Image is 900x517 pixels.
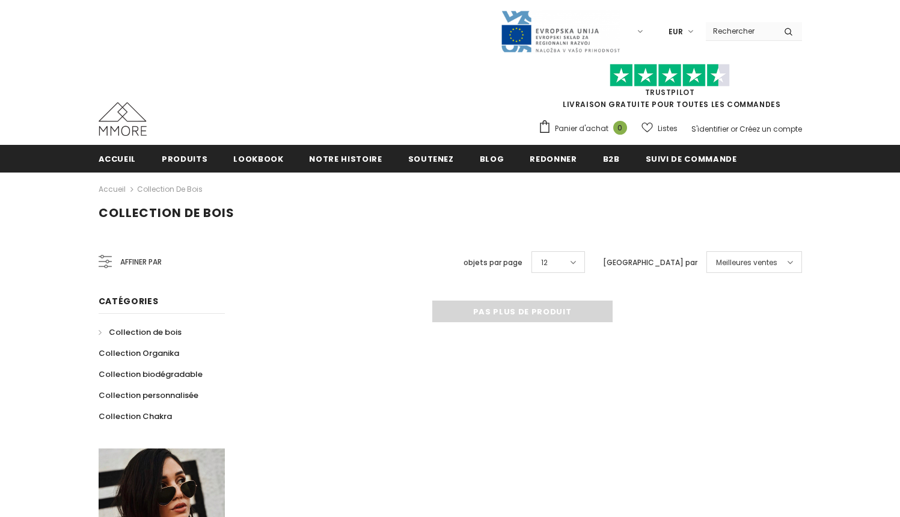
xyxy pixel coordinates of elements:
[480,145,504,172] a: Blog
[99,295,159,307] span: Catégories
[610,64,730,87] img: Faites confiance aux étoiles pilotes
[309,153,382,165] span: Notre histoire
[658,123,678,135] span: Listes
[480,153,504,165] span: Blog
[669,26,683,38] span: EUR
[500,26,620,36] a: Javni Razpis
[716,257,777,269] span: Meilleures ventes
[99,390,198,401] span: Collection personnalisée
[309,145,382,172] a: Notre histoire
[691,124,729,134] a: S'identifier
[646,153,737,165] span: Suivi de commande
[408,153,454,165] span: soutenez
[730,124,738,134] span: or
[500,10,620,54] img: Javni Razpis
[99,369,203,380] span: Collection biodégradable
[739,124,802,134] a: Créez un compte
[99,411,172,422] span: Collection Chakra
[120,255,162,269] span: Affiner par
[99,343,179,364] a: Collection Organika
[99,182,126,197] a: Accueil
[99,204,234,221] span: Collection de bois
[137,184,203,194] a: Collection de bois
[99,406,172,427] a: Collection Chakra
[162,153,207,165] span: Produits
[646,145,737,172] a: Suivi de commande
[530,145,577,172] a: Redonner
[99,145,136,172] a: Accueil
[109,326,182,338] span: Collection de bois
[641,118,678,139] a: Listes
[645,87,695,97] a: TrustPilot
[541,257,548,269] span: 12
[555,123,608,135] span: Panier d'achat
[603,257,697,269] label: [GEOGRAPHIC_DATA] par
[233,153,283,165] span: Lookbook
[99,347,179,359] span: Collection Organika
[538,69,802,109] span: LIVRAISON GRATUITE POUR TOUTES LES COMMANDES
[706,22,775,40] input: Search Site
[233,145,283,172] a: Lookbook
[99,102,147,136] img: Cas MMORE
[162,145,207,172] a: Produits
[530,153,577,165] span: Redonner
[99,153,136,165] span: Accueil
[99,385,198,406] a: Collection personnalisée
[603,145,620,172] a: B2B
[408,145,454,172] a: soutenez
[99,364,203,385] a: Collection biodégradable
[99,322,182,343] a: Collection de bois
[603,153,620,165] span: B2B
[464,257,522,269] label: objets par page
[538,120,633,138] a: Panier d'achat 0
[613,121,627,135] span: 0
